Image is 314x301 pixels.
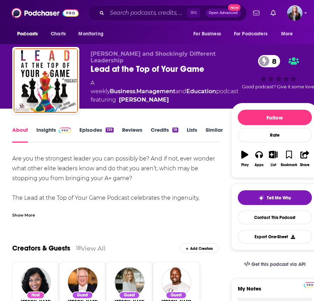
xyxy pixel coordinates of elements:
a: Karan Ferrell Rhodes [119,96,169,104]
span: Logged in as annarice [287,5,302,21]
span: and [176,88,186,95]
div: 139 [106,128,113,132]
a: Education [186,88,216,95]
span: For Business [193,29,221,39]
span: More [281,29,293,39]
img: Pam Nemec [115,267,144,297]
input: Search podcasts, credits, & more... [107,7,187,19]
div: Guest [166,292,187,299]
span: featuring [91,96,238,104]
a: Credits18 [151,126,178,143]
a: Show notifications dropdown [268,7,279,19]
div: Play [241,163,249,167]
span: Charts [51,29,66,39]
a: View All [81,245,106,252]
img: Karan Ferrell Rhodes [21,267,51,297]
a: InsightsPodchaser Pro [36,126,71,143]
span: New [228,4,241,11]
a: Contact This Podcast [238,211,312,224]
button: Share [298,146,312,171]
a: Charts [46,27,70,41]
a: Episodes139 [79,126,113,143]
a: Creators & Guests [12,244,70,253]
div: 18 [172,128,178,132]
button: open menu [12,27,47,41]
span: Get this podcast via API [251,261,306,267]
span: Podcasts [17,29,38,39]
a: Lists [187,126,197,143]
a: Show notifications dropdown [250,7,262,19]
span: [PERSON_NAME] and Shockingly Different Leadership [91,50,216,64]
button: open menu [276,27,302,41]
span: Monitoring [78,29,103,39]
div: Rate [238,128,312,142]
div: List [271,163,276,167]
div: Bookmark [281,163,297,167]
span: , [135,88,136,95]
button: tell me why sparkleTell Me Why [238,190,312,205]
a: Business [110,88,135,95]
a: Management [136,88,176,95]
div: Host [27,292,45,299]
button: Show profile menu [287,5,302,21]
div: 18 [76,245,81,251]
img: Podchaser Pro [59,128,71,133]
img: Terry Rich [68,267,98,297]
button: Open AdvancedNew [206,9,241,17]
img: Lead at the Top of Your Game [14,48,78,113]
a: Get this podcast via API [238,256,311,273]
img: User Profile [287,5,302,21]
button: Apps [252,146,266,171]
img: Jevon Wooden [162,267,191,297]
img: Podchaser - Follow, Share and Rate Podcasts [12,6,79,20]
div: Apps [255,163,264,167]
button: open menu [73,27,112,41]
button: Play [238,146,252,171]
div: Guest [119,292,140,299]
span: 8 [265,55,280,67]
a: Similar [206,126,223,143]
img: tell me why sparkle [258,195,264,201]
button: Export One-Sheet [238,230,312,244]
button: open menu [229,27,278,41]
a: Reviews [122,126,142,143]
span: ⌘ K [187,8,200,18]
span: For Podcasters [234,29,267,39]
span: Tell Me Why [267,195,291,201]
label: My Notes [238,285,312,297]
div: A weekly podcast [91,79,238,104]
div: Search podcasts, credits, & more... [88,5,247,21]
button: List [266,146,280,171]
span: Open Advanced [209,11,238,15]
button: open menu [188,27,230,41]
button: Follow [238,110,312,125]
div: Share [300,163,309,167]
div: Add Creators [180,243,219,253]
a: About [12,126,28,143]
a: 8 [258,55,280,67]
div: Guest [72,292,93,299]
button: Bookmark [280,146,298,171]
